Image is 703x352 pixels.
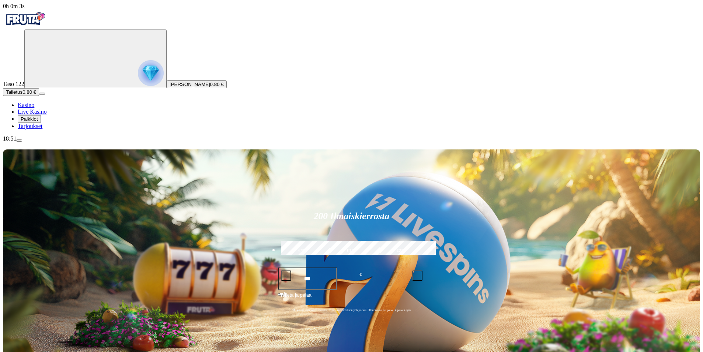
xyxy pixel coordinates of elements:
[138,60,164,86] img: reward progress
[278,291,425,305] button: Talleta ja pelaa
[18,123,42,129] a: Tarjoukset
[412,270,422,281] button: plus icon
[3,88,39,96] button: Talletusplus icon0.80 €
[18,102,34,108] a: Kasino
[378,240,424,261] label: €250
[280,291,312,305] span: Talleta ja pelaa
[3,3,25,9] span: user session time
[3,10,700,130] nav: Primary
[24,30,167,88] button: reward progress
[3,81,24,87] span: Taso 122
[22,89,36,95] span: 0.80 €
[39,93,45,95] button: menu
[359,271,362,278] span: €
[170,82,210,87] span: [PERSON_NAME]
[21,116,38,122] span: Palkkiot
[3,10,47,28] img: Fruta
[210,82,224,87] span: 0.80 €
[3,135,16,142] span: 18:51
[279,240,325,261] label: €50
[16,139,22,142] button: menu
[284,291,286,295] span: €
[18,115,41,123] button: Palkkiot
[3,102,700,130] nav: Main menu
[6,89,22,95] span: Talletus
[3,23,47,29] a: Fruta
[328,240,374,261] label: €150
[167,80,227,88] button: [PERSON_NAME]0.80 €
[281,270,291,281] button: minus icon
[18,108,47,115] a: Live Kasino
